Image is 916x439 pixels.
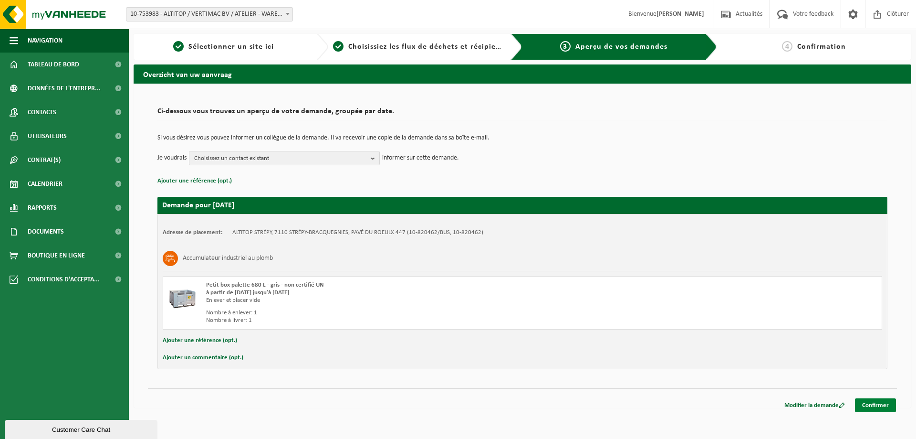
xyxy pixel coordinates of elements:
button: Ajouter une référence (opt.) [163,334,237,347]
strong: [PERSON_NAME] [656,11,704,18]
a: Modifier la demande [777,398,852,412]
span: 2 [333,41,343,52]
span: Rapports [28,196,57,220]
div: Nombre à enlever: 1 [206,309,561,317]
a: 2Choisissiez les flux de déchets et récipients [333,41,504,53]
span: 10-753983 - ALTITOP / VERTIMAC BV / ATELIER - WAREGEM [126,7,293,21]
span: Choisissez un contact existant [194,151,367,166]
h2: Ci-dessous vous trouvez un aperçu de votre demande, groupée par date. [157,107,887,120]
span: Confirmation [797,43,846,51]
img: PB-LB-0680-HPE-GY-01.png [168,281,197,310]
button: Ajouter un commentaire (opt.) [163,352,243,364]
div: Enlever et placer vide [206,297,561,304]
span: Aperçu de vos demandes [575,43,667,51]
span: Calendrier [28,172,62,196]
p: Si vous désirez vous pouvez informer un collègue de la demande. Il va recevoir une copie de la de... [157,135,887,141]
span: Utilisateurs [28,124,67,148]
span: Sélectionner un site ici [188,43,274,51]
span: Tableau de bord [28,53,79,76]
span: Données de l'entrepr... [28,76,101,100]
span: Petit box palette 680 L - gris - non certifié UN [206,282,324,288]
iframe: chat widget [5,418,159,439]
button: Ajouter une référence (opt.) [157,175,232,187]
h2: Overzicht van uw aanvraag [134,64,911,83]
span: 4 [782,41,792,52]
td: ALTITOP STRÉPY, 7110 STRÉPY-BRACQUEGNIES, PAVÉ DU ROEULX 447 (10-820462/BUS, 10-820462) [232,229,483,236]
strong: Adresse de placement: [163,229,223,236]
strong: à partir de [DATE] jusqu'à [DATE] [206,289,289,296]
span: Boutique en ligne [28,244,85,268]
a: 1Sélectionner un site ici [138,41,309,53]
span: 1 [173,41,184,52]
p: Je voudrais [157,151,187,165]
span: Conditions d'accepta... [28,268,100,291]
h3: Accumulateur industriel au plomb [183,251,273,266]
span: 3 [560,41,571,52]
p: informer sur cette demande. [382,151,459,165]
button: Choisissez un contact existant [189,151,380,165]
strong: Demande pour [DATE] [162,202,234,209]
span: Contacts [28,100,56,124]
a: Confirmer [855,398,896,412]
span: Documents [28,220,64,244]
span: 10-753983 - ALTITOP / VERTIMAC BV / ATELIER - WAREGEM [126,8,292,21]
span: Contrat(s) [28,148,61,172]
span: Navigation [28,29,62,53]
span: Choisissiez les flux de déchets et récipients [348,43,507,51]
div: Nombre à livrer: 1 [206,317,561,324]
